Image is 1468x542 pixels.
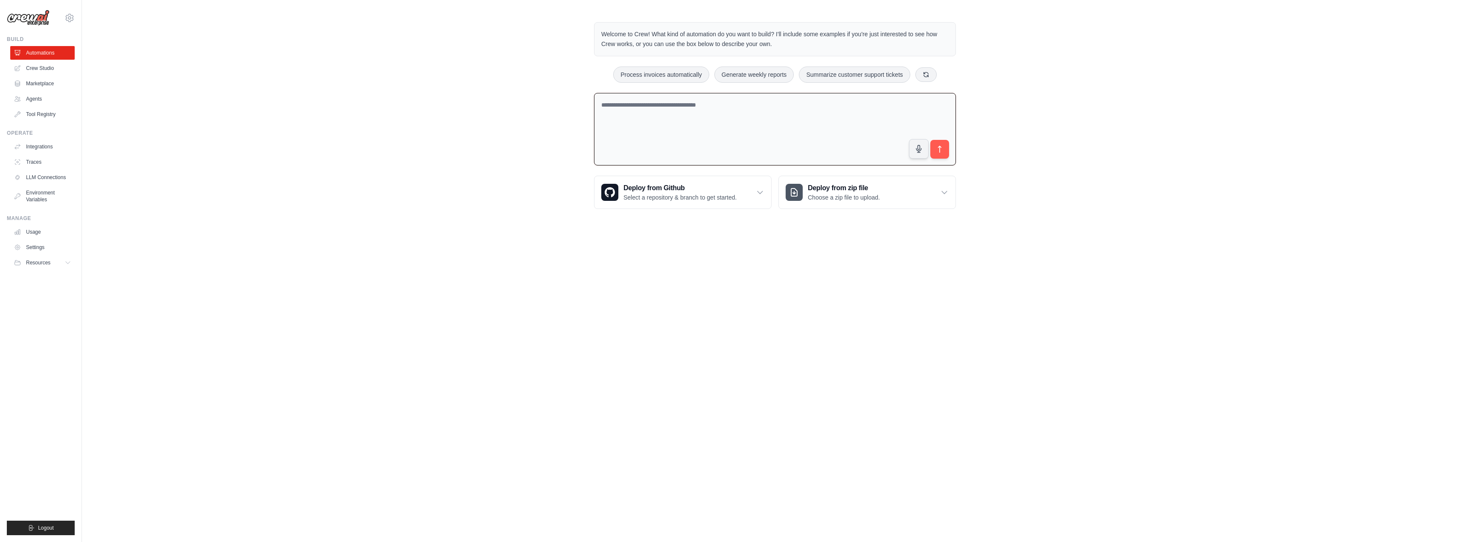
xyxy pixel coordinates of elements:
[799,67,910,83] button: Summarize customer support tickets
[10,171,75,184] a: LLM Connections
[7,130,75,136] div: Operate
[10,186,75,206] a: Environment Variables
[7,521,75,535] button: Logout
[10,92,75,106] a: Agents
[26,259,50,266] span: Resources
[7,36,75,43] div: Build
[38,525,54,531] span: Logout
[10,256,75,270] button: Resources
[714,67,794,83] button: Generate weekly reports
[623,183,737,193] h3: Deploy from Github
[623,193,737,202] p: Select a repository & branch to get started.
[10,140,75,154] a: Integrations
[7,10,50,26] img: Logo
[10,155,75,169] a: Traces
[10,77,75,90] a: Marketplace
[808,183,880,193] h3: Deploy from zip file
[10,241,75,254] a: Settings
[10,225,75,239] a: Usage
[601,29,949,49] p: Welcome to Crew! What kind of automation do you want to build? I'll include some examples if you'...
[808,193,880,202] p: Choose a zip file to upload.
[613,67,709,83] button: Process invoices automatically
[7,215,75,222] div: Manage
[1425,501,1468,542] iframe: Chat Widget
[10,107,75,121] a: Tool Registry
[10,46,75,60] a: Automations
[10,61,75,75] a: Crew Studio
